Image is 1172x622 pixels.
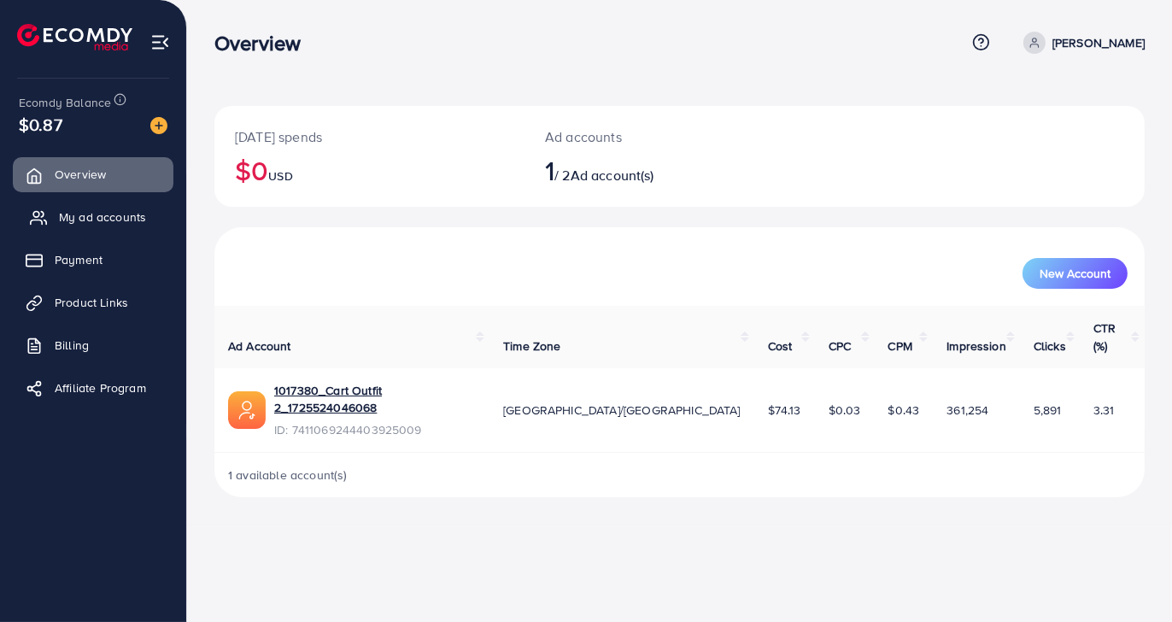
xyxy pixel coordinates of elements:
span: $74.13 [768,402,801,419]
a: [PERSON_NAME] [1017,32,1145,54]
span: [GEOGRAPHIC_DATA]/[GEOGRAPHIC_DATA] [503,402,741,419]
a: Affiliate Program [13,371,173,405]
span: $0.87 [19,112,62,137]
a: Billing [13,328,173,362]
img: logo [17,24,132,50]
span: CPC [829,337,851,355]
h2: / 2 [545,154,736,186]
span: $0.03 [829,402,861,419]
span: My ad accounts [59,208,146,226]
img: menu [150,32,170,52]
span: Billing [55,337,89,354]
img: ic-ads-acc.e4c84228.svg [228,391,266,429]
span: Impression [946,337,1006,355]
span: Clicks [1034,337,1066,355]
p: [DATE] spends [235,126,504,147]
span: Ecomdy Balance [19,94,111,111]
span: 1 available account(s) [228,466,348,484]
a: My ad accounts [13,200,173,234]
button: New Account [1023,258,1128,289]
a: Overview [13,157,173,191]
span: ID: 7411069244403925009 [274,421,476,438]
span: CTR (%) [1093,320,1116,354]
span: $0.43 [888,402,920,419]
span: Affiliate Program [55,379,146,396]
span: New Account [1040,267,1110,279]
a: Payment [13,243,173,277]
span: Time Zone [503,337,560,355]
span: USD [268,167,292,185]
h3: Overview [214,31,314,56]
a: Product Links [13,285,173,320]
span: Product Links [55,294,128,311]
span: 1 [545,150,554,190]
span: Cost [768,337,793,355]
span: 361,254 [946,402,988,419]
p: [PERSON_NAME] [1052,32,1145,53]
span: 5,891 [1034,402,1062,419]
img: image [150,117,167,134]
span: CPM [888,337,912,355]
span: Overview [55,166,106,183]
span: Payment [55,251,103,268]
h2: $0 [235,154,504,186]
span: Ad account(s) [571,166,654,185]
span: Ad Account [228,337,291,355]
span: 3.31 [1093,402,1115,419]
a: 1017380_Cart Outfit 2_1725524046068 [274,382,476,417]
p: Ad accounts [545,126,736,147]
